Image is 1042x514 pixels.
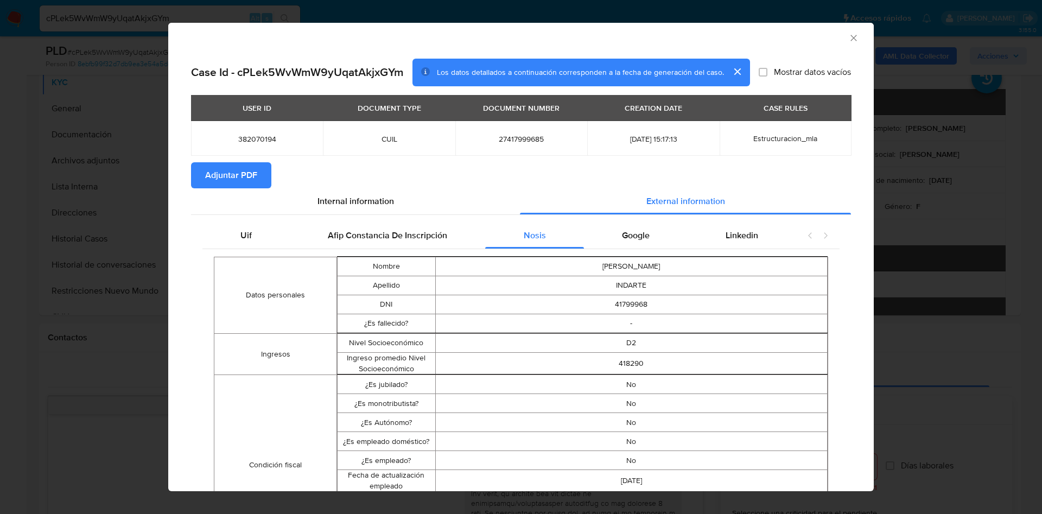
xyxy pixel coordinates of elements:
span: Mostrar datos vacíos [774,67,851,78]
h2: Case Id - cPLek5WvWmW9yUqatAkjxGYm [191,65,404,79]
span: 382070194 [204,134,310,144]
td: No [435,432,827,451]
div: USER ID [236,99,278,117]
div: CREATION DATE [618,99,689,117]
td: INDARTE [435,276,827,295]
td: ¿Es Autónomo? [338,413,436,432]
td: No [435,394,827,413]
td: DNI [338,295,436,314]
div: closure-recommendation-modal [168,23,874,491]
td: Nombre [338,257,436,276]
td: - [435,314,827,333]
span: Estructuracion_mla [753,133,817,144]
span: 27417999685 [468,134,574,144]
td: ¿Es fallecido? [338,314,436,333]
div: DOCUMENT NUMBER [476,99,566,117]
td: ¿Es empleado doméstico? [338,432,436,451]
span: CUIL [336,134,442,144]
td: Nivel Socioeconómico [338,334,436,353]
div: CASE RULES [757,99,814,117]
td: [PERSON_NAME] [435,257,827,276]
span: Afip Constancia De Inscripción [328,229,447,242]
td: D2 [435,334,827,353]
td: No [435,413,827,432]
span: Linkedin [726,229,758,242]
span: External information [646,195,725,207]
div: Detailed external info [202,223,796,249]
td: ¿Es monotributista? [338,394,436,413]
td: ¿Es jubilado? [338,375,436,394]
span: Los datos detallados a continuación corresponden a la fecha de generación del caso. [437,67,724,78]
td: ¿Es empleado? [338,451,436,470]
td: Ingresos [214,334,337,375]
td: No [435,451,827,470]
button: Cerrar ventana [848,33,858,42]
span: Internal information [317,195,394,207]
span: Nosis [524,229,546,242]
td: Datos personales [214,257,337,334]
td: No [435,375,827,394]
button: Adjuntar PDF [191,162,271,188]
span: Google [622,229,650,242]
div: DOCUMENT TYPE [351,99,428,117]
td: [DATE] [435,470,827,492]
span: Adjuntar PDF [205,163,257,187]
input: Mostrar datos vacíos [759,68,767,77]
td: Apellido [338,276,436,295]
td: 418290 [435,353,827,375]
span: Uif [240,229,252,242]
div: Detailed info [191,188,851,214]
td: Fecha de actualización empleado [338,470,436,492]
button: cerrar [724,59,750,85]
span: [DATE] 15:17:13 [600,134,706,144]
td: 41799968 [435,295,827,314]
td: Ingreso promedio Nivel Socioeconómico [338,353,436,375]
